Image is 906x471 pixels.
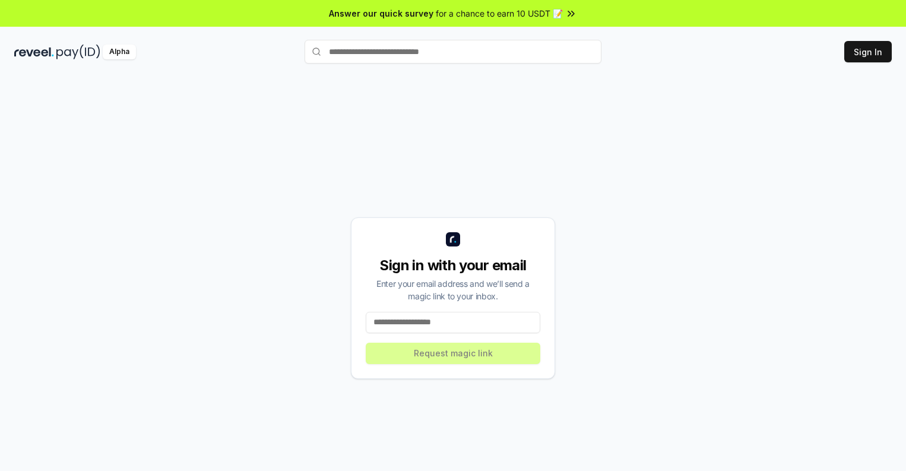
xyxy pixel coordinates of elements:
[366,256,540,275] div: Sign in with your email
[366,277,540,302] div: Enter your email address and we’ll send a magic link to your inbox.
[14,45,54,59] img: reveel_dark
[329,7,433,20] span: Answer our quick survey
[844,41,892,62] button: Sign In
[436,7,563,20] span: for a chance to earn 10 USDT 📝
[56,45,100,59] img: pay_id
[103,45,136,59] div: Alpha
[446,232,460,246] img: logo_small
